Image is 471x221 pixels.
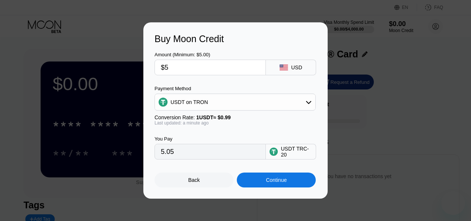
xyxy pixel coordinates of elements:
iframe: Button to launch messaging window [441,191,465,215]
div: Continue [237,173,316,187]
div: Back [188,177,200,183]
div: Payment Method [155,86,316,91]
div: Conversion Rate: [155,114,316,120]
div: Continue [266,177,287,183]
span: 1 USDT ≈ $0.99 [196,114,231,120]
input: $0.00 [161,60,260,75]
div: USDT TRC-20 [281,146,312,158]
div: Buy Moon Credit [155,34,316,44]
div: USD [291,64,302,70]
div: You Pay [155,136,266,142]
div: USDT on TRON [155,95,315,110]
div: Amount (Minimum: $5.00) [155,52,266,57]
div: USDT on TRON [171,99,208,105]
div: Last updated: a minute ago [155,120,316,126]
div: Back [155,173,233,187]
